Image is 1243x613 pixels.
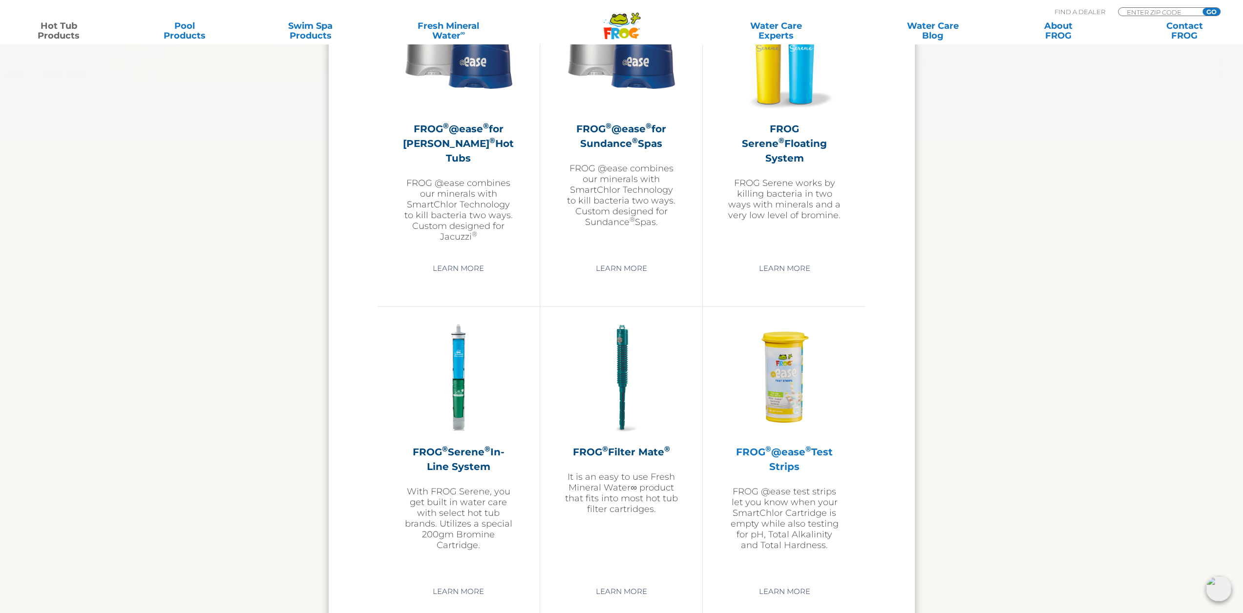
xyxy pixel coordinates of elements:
sup: ® [489,135,495,144]
p: It is an easy to use Fresh Mineral Water∞ product that fits into most hot tub filter cartridges. [565,471,678,514]
p: FROG @ease test strips let you know when your SmartChlor Cartridge is empty while also testing fo... [727,486,841,550]
h2: FROG @ease for Sundance Spas [565,121,678,150]
a: Learn More [584,259,658,277]
a: ContactFROG [1136,21,1233,41]
sup: ® [443,121,449,130]
h2: FROG @ease for [PERSON_NAME] Hot Tubs [402,121,515,165]
h2: FROG Filter Mate [565,444,678,459]
a: Water CareExperts [696,21,856,41]
sup: ® [602,444,608,453]
a: Fresh MineralWater∞ [387,21,510,41]
p: With FROG Serene, you get built in water care with select hot tub brands. Utilizes a special 200g... [402,486,515,550]
sup: ® [765,444,771,453]
sup: ® [632,135,638,144]
img: FROG-@ease-TS-Bottle-300x300.png [728,321,841,434]
sup: ® [442,444,448,453]
a: Water CareBlog [884,21,981,41]
h2: FROG Serene Floating System [727,121,841,165]
a: FROG®Serene®In-Line SystemWith FROG Serene, you get built in water care with select hot tub brand... [402,321,515,575]
p: Find A Dealer [1054,7,1105,16]
p: FROG @ease combines our minerals with SmartChlor Technology to kill bacteria two ways. Custom des... [565,163,678,227]
sup: ® [629,215,634,223]
sup: ∞ [460,29,465,37]
a: Learn More [747,259,821,277]
sup: ® [664,444,670,453]
img: openIcon [1206,576,1231,601]
a: PoolProducts [136,21,233,41]
a: Hot TubProducts [10,21,107,41]
p: FROG @ease combines our minerals with SmartChlor Technology to kill bacteria two ways. Custom des... [402,177,515,242]
input: Zip Code Form [1126,8,1192,16]
sup: ® [483,121,489,130]
a: Learn More [747,582,821,600]
a: Learn More [421,259,495,277]
sup: ® [646,121,652,130]
a: Learn More [584,582,658,600]
sup: ® [805,444,811,453]
sup: ® [606,121,611,130]
a: FROG®@ease®Test StripsFROG @ease test strips let you know when your SmartChlor Cartridge is empty... [727,321,841,575]
sup: ® [779,135,784,144]
img: hot-tub-product-filter-frog-300x300.png [565,321,678,434]
a: FROG®Filter Mate®It is an easy to use Fresh Mineral Water∞ product that fits into most hot tub fi... [565,321,678,575]
sup: ® [485,444,490,453]
a: Learn More [421,582,495,600]
h2: FROG Serene In-Line System [402,444,515,473]
h2: FROG @ease Test Strips [727,444,841,473]
input: GO [1202,8,1220,16]
p: FROG Serene works by killing bacteria in two ways with minerals and a very low level of bromine. [727,177,841,220]
a: AboutFROG [1010,21,1107,41]
a: Swim SpaProducts [261,21,359,41]
img: serene-inline-300x300.png [402,321,515,434]
sup: ® [472,229,477,237]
